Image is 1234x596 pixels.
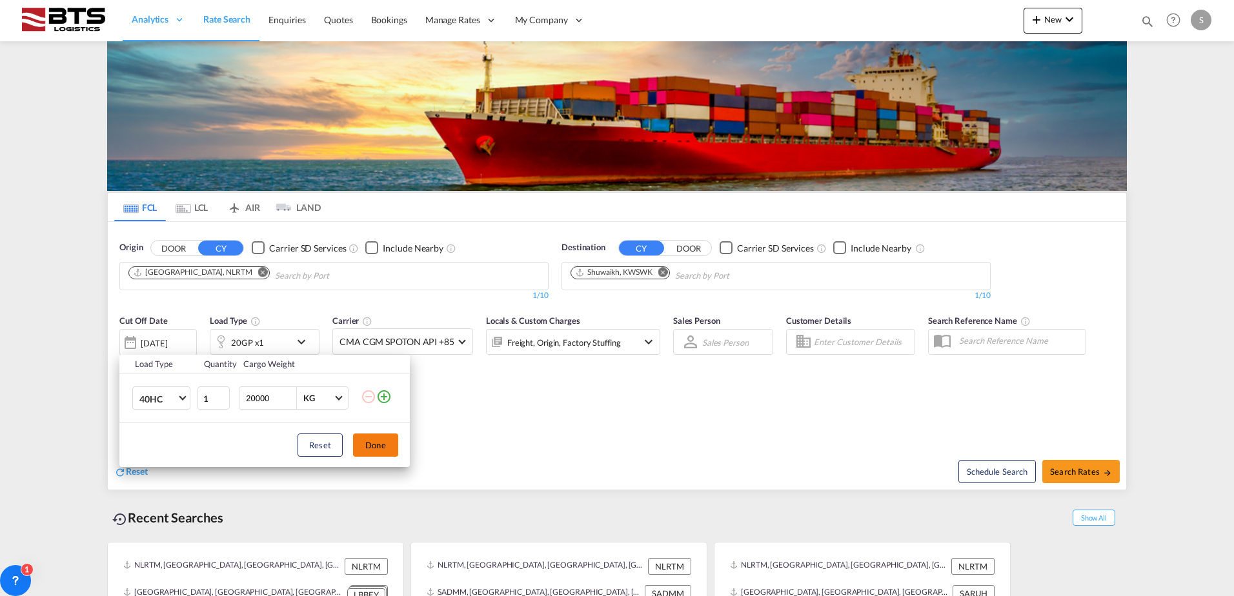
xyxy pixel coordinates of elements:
div: Cargo Weight [243,358,353,370]
input: Enter Weight [245,387,296,409]
div: KG [303,393,315,403]
th: Quantity [196,355,236,373]
md-icon: icon-minus-circle-outline [361,389,376,404]
md-select: Choose: 40HC [132,386,190,410]
button: Reset [298,433,343,457]
md-icon: icon-plus-circle-outline [376,389,392,404]
th: Load Type [119,355,196,373]
span: 40HC [139,393,177,406]
input: Qty [197,386,230,410]
button: Done [353,433,398,457]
